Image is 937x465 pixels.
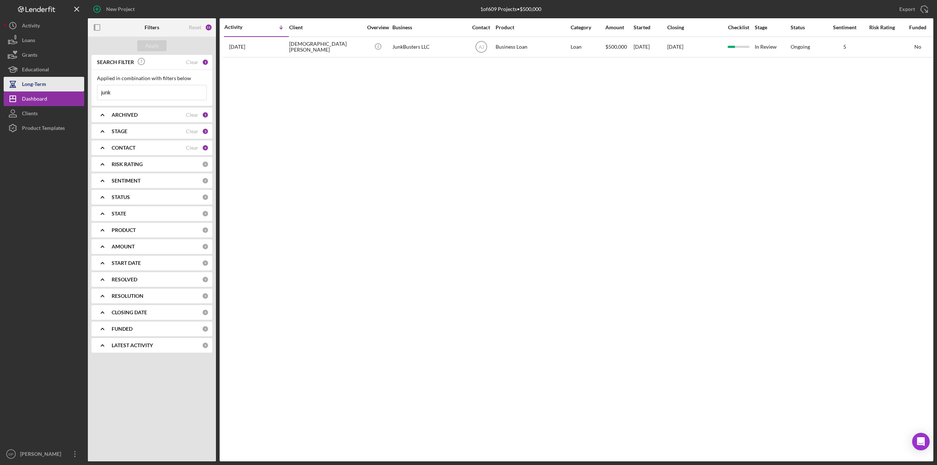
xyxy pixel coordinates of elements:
b: LATEST ACTIVITY [112,342,153,348]
b: SEARCH FILTER [97,59,134,65]
b: CLOSING DATE [112,310,147,315]
div: Closing [667,25,722,30]
div: 0 [202,161,209,168]
div: Educational [22,62,49,79]
div: Sentiment [826,25,863,30]
button: Export [892,2,933,16]
div: Loan [571,37,605,57]
div: 0 [202,276,209,283]
b: SENTIMENT [112,178,141,184]
div: Export [899,2,915,16]
div: Client [289,25,362,30]
div: [DEMOGRAPHIC_DATA][PERSON_NAME] [289,37,362,57]
div: Applied in combination with filters below [97,75,207,81]
div: Clients [22,106,38,123]
button: DP[PERSON_NAME] [4,447,84,461]
div: Amount [605,25,633,30]
div: 0 [202,309,209,316]
time: [DATE] [667,44,683,50]
text: DP [8,452,13,456]
div: Open Intercom Messenger [912,433,930,450]
b: CONTACT [112,145,135,151]
b: STATE [112,211,126,217]
div: Clear [186,128,198,134]
div: Activity [224,24,257,30]
div: 0 [202,260,209,266]
b: STATUS [112,194,130,200]
div: No [901,44,934,50]
div: Grants [22,48,37,64]
b: PRODUCT [112,227,136,233]
b: STAGE [112,128,127,134]
div: Product Templates [22,121,65,137]
b: ARCHIVED [112,112,138,118]
b: RESOLUTION [112,293,143,299]
div: Checklist [723,25,754,30]
div: Reset [189,25,201,30]
button: Long-Term [4,77,84,91]
div: Status [791,25,826,30]
a: Dashboard [4,91,84,106]
div: Apply [145,40,159,51]
div: 3 [202,128,209,135]
div: 0 [202,243,209,250]
div: Long-Term [22,77,46,93]
div: Clear [186,145,198,151]
div: 1 [202,112,209,118]
div: 1 of 609 Projects • $500,000 [480,6,541,12]
div: Clear [186,59,198,65]
div: Funded [901,25,934,30]
button: Clients [4,106,84,121]
div: Clear [186,112,198,118]
button: Loans [4,33,84,48]
b: AMOUNT [112,244,135,250]
div: Contact [467,25,495,30]
div: 0 [202,326,209,332]
div: 1 [202,59,209,65]
button: Apply [137,40,167,51]
div: 0 [202,293,209,299]
button: Activity [4,18,84,33]
div: Category [571,25,605,30]
div: 0 [202,177,209,184]
div: 0 [202,342,209,349]
div: Started [634,25,667,30]
div: Dashboard [22,91,47,108]
b: FUNDED [112,326,132,332]
div: Activity [22,18,40,35]
button: Educational [4,62,84,77]
div: Overview [364,25,392,30]
div: 5 [826,44,863,50]
b: Filters [145,25,159,30]
b: START DATE [112,260,141,266]
button: Product Templates [4,121,84,135]
div: Ongoing [791,44,810,50]
div: 0 [202,227,209,233]
div: In Review [755,37,790,57]
div: Risk Rating [864,25,900,30]
b: RESOLVED [112,277,137,282]
time: 2025-08-14 19:39 [229,44,245,50]
div: 0 [202,210,209,217]
div: New Project [106,2,135,16]
div: Business [392,25,466,30]
div: Stage [755,25,790,30]
div: Product [496,25,569,30]
div: 6 [202,145,209,151]
div: $500,000 [605,37,633,57]
button: New Project [88,2,142,16]
div: [DATE] [634,37,667,57]
div: Loans [22,33,35,49]
div: [PERSON_NAME] [18,447,66,463]
b: RISK RATING [112,161,143,167]
div: JunkBusters LLC [392,37,466,57]
div: 11 [205,24,212,31]
button: Grants [4,48,84,62]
